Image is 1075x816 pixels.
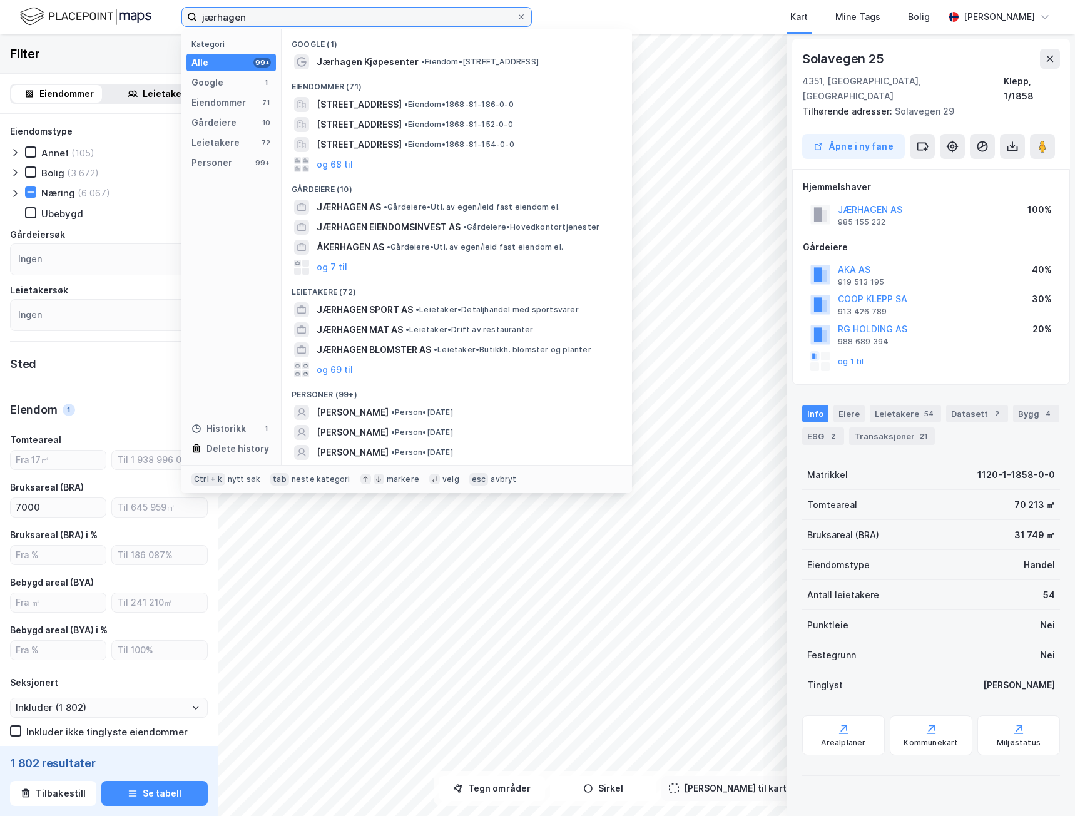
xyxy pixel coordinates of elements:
div: Personer [191,155,232,170]
span: Person • [DATE] [391,427,453,437]
div: Leietakersøk [10,283,68,298]
span: [STREET_ADDRESS] [317,97,402,112]
div: (6 067) [78,187,110,199]
button: Tilbakestill [10,781,96,806]
div: Mine Tags [835,9,880,24]
span: Leietaker • Drift av restauranter [405,325,533,335]
div: Bruksareal (BRA) [10,480,84,495]
div: Nei [1041,648,1055,663]
div: 1120-1-1858-0-0 [977,467,1055,482]
div: 54 [922,407,936,420]
div: 99+ [253,58,271,68]
span: [PERSON_NAME] [317,425,389,440]
span: JÆRHAGEN AS [317,200,381,215]
span: Eiendom • 1868-81-154-0-0 [404,140,514,150]
div: 1 [261,78,271,88]
div: Gårdeiere [191,115,237,130]
div: 2 [991,407,1003,420]
div: 1 [63,404,75,416]
span: JÆRHAGEN SPORT AS [317,302,413,317]
div: Kategori [191,39,276,49]
div: Datasett [946,405,1008,422]
div: Tinglyst [807,678,843,693]
div: 72 [261,138,271,148]
div: Klepp, 1/1858 [1004,74,1060,104]
div: Bebygd areal (BYA) i % [10,623,108,638]
div: Delete history [206,441,269,456]
div: [PERSON_NAME] [983,678,1055,693]
button: Tegn områder [439,776,545,801]
div: nytt søk [228,474,261,484]
div: Kommunekart [904,738,958,748]
div: 985 155 232 [838,217,885,227]
div: Miljøstatus [997,738,1041,748]
div: Ingen [18,307,42,322]
div: 1 802 resultater [10,756,208,771]
span: [PERSON_NAME] [317,445,389,460]
div: 54 [1043,588,1055,603]
span: JÆRHAGEN BLOMSTER AS [317,342,431,357]
div: 40% [1032,262,1052,277]
div: 99+ [253,158,271,168]
input: Til 645 959㎡ [112,498,207,517]
span: Leietaker • Butikkh. blomster og planter [434,345,591,355]
span: Person • [DATE] [391,407,453,417]
div: Personer (99+) [282,380,632,402]
div: Arealplaner [821,738,865,748]
div: 4351, [GEOGRAPHIC_DATA], [GEOGRAPHIC_DATA] [802,74,1004,104]
div: Eiendom [10,402,58,417]
span: • [391,407,395,417]
div: Google (1) [282,29,632,52]
div: Seksjonert [10,675,58,690]
div: Eiere [833,405,865,422]
div: (3 672) [67,167,99,179]
input: Fra ㎡ [11,593,106,612]
div: markere [387,474,419,484]
div: Ubebygd [41,208,83,220]
div: Eiendomstype [807,558,870,573]
div: Solavegen 25 [802,49,887,69]
button: og 69 til [317,362,353,377]
div: [PERSON_NAME] til kartutsnitt [684,781,817,796]
div: Tomteareal [807,497,857,513]
div: Punktleie [807,618,848,633]
input: Fra ㎡ [11,498,106,517]
div: 913 426 789 [838,307,887,317]
span: • [405,325,409,334]
div: Gårdeiersøk [10,227,65,242]
span: JÆRHAGEN EIENDOMSINVEST AS [317,220,461,235]
span: • [463,222,467,232]
div: Leietakere (72) [282,277,632,300]
input: Fra % [11,641,106,660]
span: [STREET_ADDRESS] [317,117,402,132]
div: 30% [1032,292,1052,307]
div: 2 [827,430,839,442]
span: • [404,140,408,149]
div: 919 513 195 [838,277,884,287]
div: Inkluder ikke tinglyste eiendommer [26,726,188,738]
input: Til 100% [112,641,207,660]
div: Historikk [191,421,246,436]
div: 10 [261,118,271,128]
div: esc [469,473,489,486]
input: Fra % [11,546,106,564]
span: • [391,427,395,437]
span: Tilhørende adresser: [802,106,895,116]
div: Eiendommer [39,86,94,101]
span: [PERSON_NAME] [317,405,389,420]
span: • [404,99,408,109]
div: 4 [1042,407,1054,420]
span: [STREET_ADDRESS] [317,137,402,152]
button: og 7 til [317,260,347,275]
span: Leietaker • Detaljhandel med sportsvarer [415,305,579,315]
span: Gårdeiere • Utl. av egen/leid fast eiendom el. [384,202,560,212]
div: Leietakere [870,405,941,422]
div: Sted [10,357,36,372]
span: ÅKERHAGEN AS [317,240,384,255]
div: Bygg [1013,405,1059,422]
div: Kart [790,9,808,24]
input: Søk på adresse, matrikkel, gårdeiere, leietakere eller personer [197,8,516,26]
div: tab [270,473,289,486]
span: Gårdeiere • Utl. av egen/leid fast eiendom el. [387,242,563,252]
span: • [404,120,408,129]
